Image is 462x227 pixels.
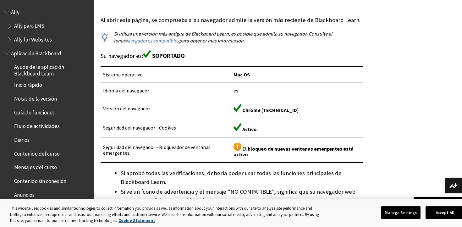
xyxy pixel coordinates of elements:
[4,7,91,45] nav: Book outline for Anthology Ally Help
[14,162,57,171] span: Mensajes del curso
[14,34,52,43] span: Ally for Websites
[124,37,179,44] a: Navegadores compatibles
[101,137,231,163] td: Seguridad del navegador - Bloqueador de ventanas emergentes
[14,148,60,157] span: Contenido del curso
[10,205,323,224] div: This website uses cookies and similar technologies to collect information you provide as well as ...
[118,218,155,223] a: More information about your privacy, opens in a new tab
[11,48,61,57] span: Aplicación Blackboard
[14,62,90,77] span: Ayuda de la aplicación Blackboard Learn
[101,30,363,44] p: Si utiliza una versión más antigua de Blackboard Learn, es posible que admita su navegador. Consu...
[101,118,231,137] td: Seguridad del navegador - Cookies
[234,87,238,94] span: es
[14,121,60,130] span: Flujo de actividades
[14,80,42,88] span: Inicio rápido
[234,146,354,158] span: El bloqueo de nuevas ventanas emergentes está activo
[242,126,257,132] span: Activo
[11,7,19,15] span: Ally
[234,143,241,151] img: Yellow warning icon
[143,50,151,58] img: Green supported icon
[14,135,30,143] span: Diarios
[414,197,462,208] a: Volver arriba
[14,107,55,116] span: Guía de funciones
[14,190,35,198] span: Anuncios
[121,187,363,205] li: Si ve un ícono de advertencia y el mensaje "NO COMPATIBLE", significa que su navegador web no es ...
[152,52,185,59] span: SOPORTADO
[101,99,231,118] td: Versión del navegador
[234,123,241,131] img: Green supported icon
[14,21,44,29] span: Ally para LMS
[14,176,66,184] span: Contenido sin conexión
[381,206,421,219] button: Manage Settings
[101,50,363,60] p: Su navegador es:
[242,107,299,113] span: Chrome [TECHNICAL_ID]
[101,66,231,83] td: Sistema operativo
[234,71,250,78] span: Mac OS
[101,16,363,24] p: Al abrir esta página, se comprueba si su navegador admite la versión más reciente de Blackboard L...
[121,169,363,186] li: Si aprobó todas las verificaciones, debería poder usar todas las funciones principales de Blackbo...
[101,83,231,99] td: Idioma del navegador
[14,93,57,102] span: Notas de la versión
[234,104,241,112] img: Green supported icon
